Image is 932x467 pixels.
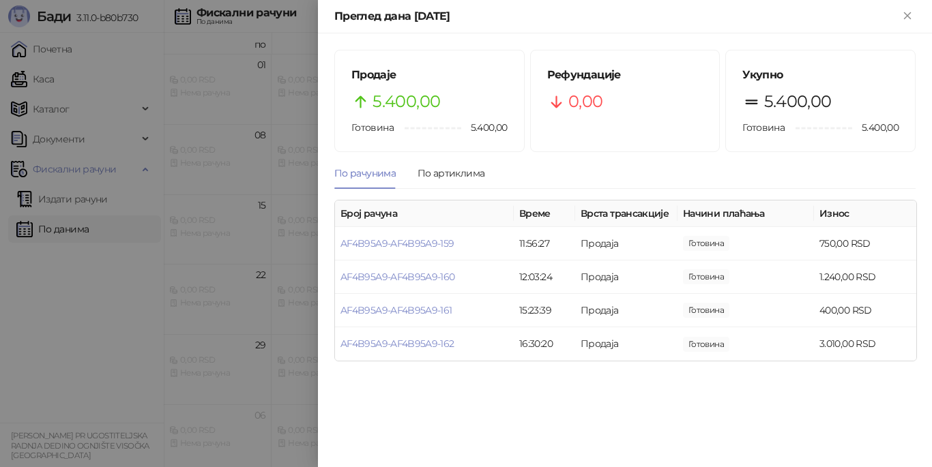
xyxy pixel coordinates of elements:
h5: Укупно [742,67,899,83]
th: Време [514,200,575,227]
td: Продаја [575,327,678,361]
th: Врста трансакције [575,200,678,227]
td: 750,00 RSD [814,227,916,260]
a: AF4B95A9-AF4B95A9-159 [340,237,454,250]
span: 750,00 [683,236,729,251]
div: По артиклима [418,166,484,181]
span: 5.400,00 [764,89,832,115]
td: 12:03:24 [514,260,575,294]
button: Close [899,8,916,25]
h5: Рефундације [547,67,703,83]
td: 11:56:27 [514,227,575,260]
td: Продаја [575,227,678,260]
th: Износ [814,200,916,227]
td: Продаја [575,260,678,294]
span: 5.400,00 [373,89,440,115]
span: 5.400,00 [852,120,899,135]
td: 16:30:20 [514,327,575,361]
td: 1.240,00 RSD [814,260,916,294]
th: Начини плаћања [678,200,814,227]
td: 400,00 RSD [814,294,916,327]
span: 400,00 [683,303,729,318]
span: 5.400,00 [461,120,508,135]
span: 1.240,00 [683,269,729,284]
div: По рачунима [334,166,396,181]
td: Продаја [575,294,678,327]
td: 15:23:39 [514,294,575,327]
th: Број рачуна [335,200,514,227]
h5: Продаје [351,67,508,83]
span: 3.010,00 [683,337,729,352]
span: Готовина [351,121,394,134]
a: AF4B95A9-AF4B95A9-162 [340,337,454,350]
span: 0,00 [568,89,602,115]
a: AF4B95A9-AF4B95A9-161 [340,304,452,316]
span: Готовина [742,121,785,134]
div: Преглед дана [DATE] [334,8,899,25]
a: AF4B95A9-AF4B95A9-160 [340,271,455,283]
td: 3.010,00 RSD [814,327,916,361]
